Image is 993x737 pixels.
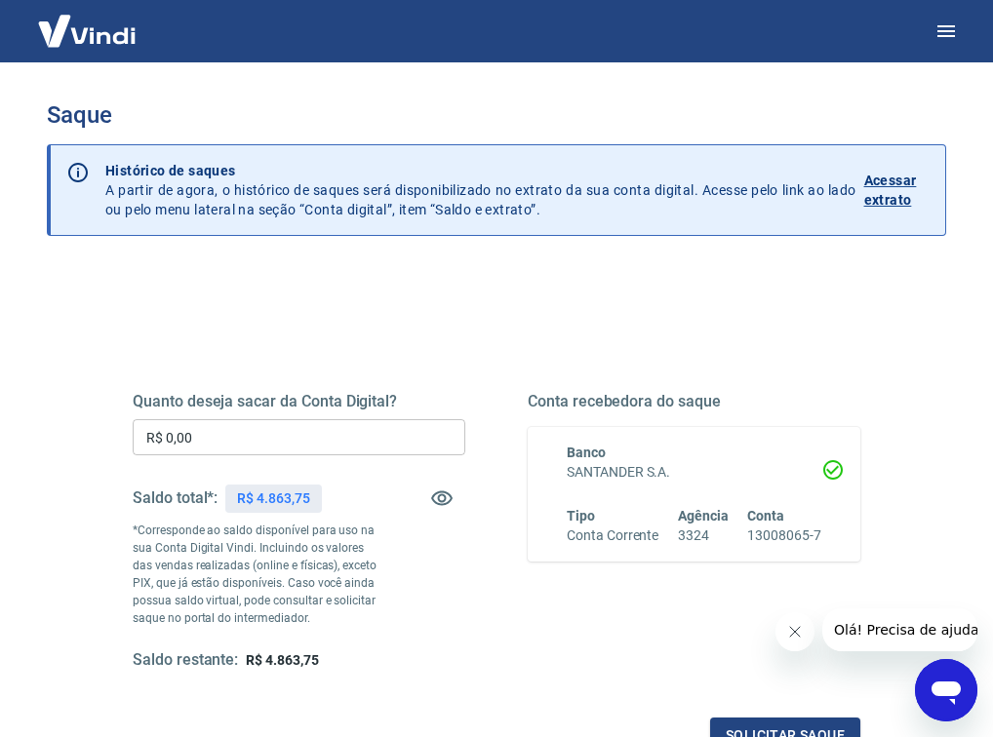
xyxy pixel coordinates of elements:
iframe: Botão para abrir a janela de mensagens [915,659,977,721]
p: Acessar extrato [864,171,930,210]
img: Vindi [23,1,150,60]
iframe: Mensagem da empresa [822,608,977,651]
h5: Saldo total*: [133,488,218,508]
span: Banco [567,445,606,460]
span: Tipo [567,508,595,524]
p: Histórico de saques [105,161,856,180]
iframe: Fechar mensagem [775,612,814,651]
h6: SANTANDER S.A. [567,462,821,483]
h6: Conta Corrente [567,525,658,546]
span: Olá! Precisa de ajuda? [12,14,164,29]
h5: Conta recebedora do saque [528,392,860,411]
p: *Corresponde ao saldo disponível para uso na sua Conta Digital Vindi. Incluindo os valores das ve... [133,522,382,627]
h5: Saldo restante: [133,650,238,671]
span: Conta [747,508,784,524]
p: A partir de agora, o histórico de saques será disponibilizado no extrato da sua conta digital. Ac... [105,161,856,219]
span: Agência [678,508,729,524]
h5: Quanto deseja sacar da Conta Digital? [133,392,465,411]
h3: Saque [47,101,946,129]
a: Acessar extrato [864,161,930,219]
h6: 3324 [678,525,729,546]
p: R$ 4.863,75 [237,488,309,509]
h6: 13008065-7 [747,525,821,546]
span: R$ 4.863,75 [246,652,318,668]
